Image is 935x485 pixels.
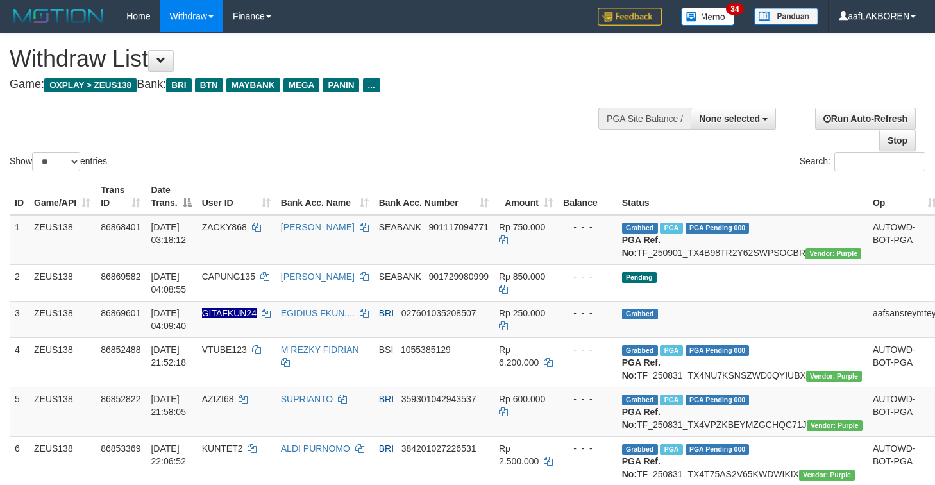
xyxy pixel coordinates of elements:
b: PGA Ref. No: [622,357,661,380]
th: Bank Acc. Name: activate to sort column ascending [276,178,374,215]
a: [PERSON_NAME] [281,222,355,232]
span: PGA Pending [686,395,750,405]
span: Copy 384201027226531 to clipboard [401,443,476,454]
span: 34 [726,3,743,15]
span: Copy 901729980999 to clipboard [429,271,489,282]
b: PGA Ref. No: [622,407,661,430]
span: Grabbed [622,345,658,356]
td: ZEUS138 [29,264,96,301]
label: Show entries [10,152,107,171]
span: [DATE] 03:18:12 [151,222,186,245]
h4: Game: Bank: [10,78,611,91]
span: KUNTET2 [202,443,243,454]
span: PANIN [323,78,359,92]
span: Nama rekening ada tanda titik/strip, harap diedit [202,308,257,318]
span: [DATE] 22:06:52 [151,443,186,466]
td: 4 [10,337,29,387]
span: Copy 1055385129 to clipboard [401,345,451,355]
th: ID [10,178,29,215]
th: Date Trans.: activate to sort column descending [146,178,196,215]
span: Grabbed [622,309,658,319]
span: [DATE] 21:52:18 [151,345,186,368]
span: 86852822 [101,394,140,404]
div: - - - [563,270,612,283]
a: EGIDIUS FKUN.... [281,308,355,318]
span: BRI [379,394,394,404]
a: M REZKY FIDRIAN [281,345,359,355]
span: BRI [379,308,394,318]
span: Rp 750.000 [499,222,545,232]
span: 86852488 [101,345,140,355]
span: SEABANK [379,271,421,282]
td: TF_250901_TX4B98TR2Y62SWPSOCBR [617,215,868,265]
button: None selected [691,108,776,130]
td: ZEUS138 [29,301,96,337]
th: Bank Acc. Number: activate to sort column ascending [374,178,494,215]
th: Balance [558,178,617,215]
div: PGA Site Balance / [598,108,691,130]
h1: Withdraw List [10,46,611,72]
a: SUPRIANTO [281,394,333,404]
div: - - - [563,442,612,455]
a: Stop [879,130,916,151]
td: ZEUS138 [29,215,96,265]
span: Copy 359301042943537 to clipboard [401,394,476,404]
th: Trans ID: activate to sort column ascending [96,178,146,215]
span: AZIZI68 [202,394,234,404]
img: Button%20Memo.svg [681,8,735,26]
span: Marked by aaftrukkakada [660,395,682,405]
span: 86853369 [101,443,140,454]
td: ZEUS138 [29,387,96,436]
span: 86869582 [101,271,140,282]
td: 5 [10,387,29,436]
span: BSI [379,345,394,355]
img: MOTION_logo.png [10,6,107,26]
span: Grabbed [622,223,658,234]
span: [DATE] 04:09:40 [151,308,186,331]
span: MEGA [283,78,320,92]
span: 86868401 [101,222,140,232]
span: BRI [379,443,394,454]
div: - - - [563,307,612,319]
b: PGA Ref. No: [622,235,661,258]
span: Marked by aaftrukkakada [660,223,682,234]
span: Rp 6.200.000 [499,345,539,368]
span: PGA Pending [686,444,750,455]
a: ALDI PURNOMO [281,443,350,454]
span: Copy 027601035208507 to clipboard [401,308,476,318]
div: - - - [563,393,612,405]
span: Rp 850.000 [499,271,545,282]
td: 2 [10,264,29,301]
span: Marked by aaftrukkakada [660,444,682,455]
span: VTUBE123 [202,345,247,355]
span: Vendor URL: https://trx4.1velocity.biz [806,371,862,382]
span: Rp 600.000 [499,394,545,404]
span: Vendor URL: https://trx4.1velocity.biz [805,248,861,259]
span: BRI [166,78,191,92]
span: [DATE] 04:08:55 [151,271,186,294]
select: Showentries [32,152,80,171]
span: SEABANK [379,222,421,232]
td: 1 [10,215,29,265]
td: 3 [10,301,29,337]
th: Status [617,178,868,215]
a: Run Auto-Refresh [815,108,916,130]
span: [DATE] 21:58:05 [151,394,186,417]
img: Feedback.jpg [598,8,662,26]
span: Rp 250.000 [499,308,545,318]
input: Search: [834,152,925,171]
span: Grabbed [622,444,658,455]
span: OXPLAY > ZEUS138 [44,78,137,92]
span: Vendor URL: https://trx4.1velocity.biz [807,420,863,431]
span: Copy 901117094771 to clipboard [429,222,489,232]
th: User ID: activate to sort column ascending [197,178,276,215]
span: Rp 2.500.000 [499,443,539,466]
div: - - - [563,221,612,234]
span: Marked by aafsolysreylen [660,345,682,356]
span: Grabbed [622,395,658,405]
span: None selected [699,114,760,124]
span: BTN [195,78,223,92]
span: PGA Pending [686,223,750,234]
div: - - - [563,343,612,356]
td: TF_250831_TX4NU7KSNSZWD0QYIUBX [617,337,868,387]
